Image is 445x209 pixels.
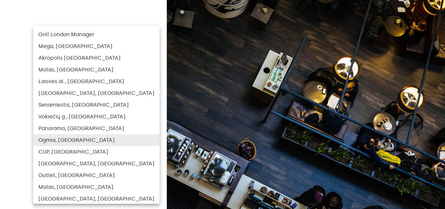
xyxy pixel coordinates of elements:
li: Laisvės al., [GEOGRAPHIC_DATA] [33,76,160,87]
li: Grill London Manager [33,29,160,40]
li: Molas, [GEOGRAPHIC_DATA] [33,181,160,193]
li: Panorama, [GEOGRAPHIC_DATA] [33,123,160,134]
li: Mega, [GEOGRAPHIC_DATA] [33,40,160,52]
li: Molas, [GEOGRAPHIC_DATA] [33,64,160,76]
li: CUP, [GEOGRAPHIC_DATA] [33,146,160,158]
li: Outlet, [GEOGRAPHIC_DATA] [33,170,160,181]
li: Akropolis [GEOGRAPHIC_DATA] [33,52,160,64]
li: Senamiestis, [GEOGRAPHIC_DATA] [33,99,160,111]
li: [GEOGRAPHIC_DATA], [GEOGRAPHIC_DATA] [33,158,160,170]
li: Ogmia, [GEOGRAPHIC_DATA] [33,134,160,146]
li: Vokiečių g., [GEOGRAPHIC_DATA] [33,111,160,123]
li: [GEOGRAPHIC_DATA], [GEOGRAPHIC_DATA] [33,87,160,99]
li: [GEOGRAPHIC_DATA], [GEOGRAPHIC_DATA] [33,193,160,205]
